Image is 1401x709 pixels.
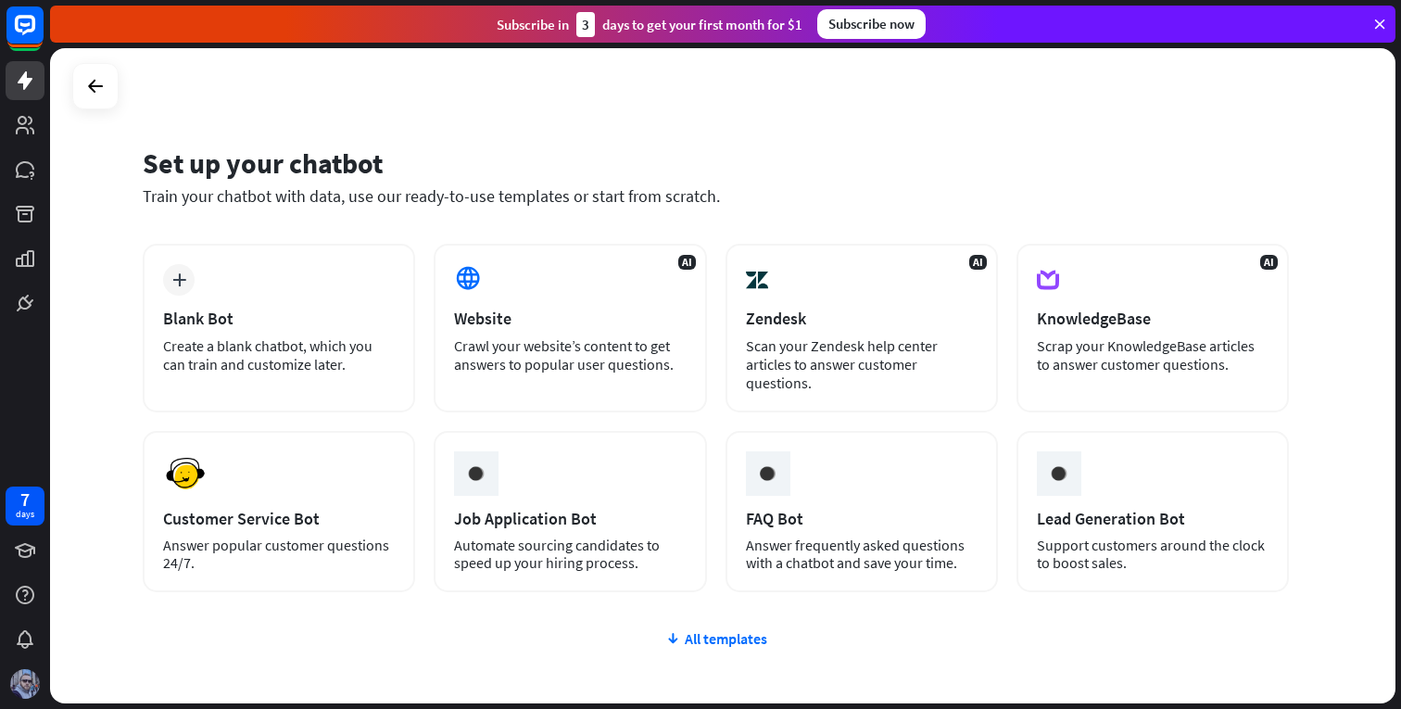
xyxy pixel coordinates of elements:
[20,491,30,508] div: 7
[817,9,926,39] div: Subscribe now
[16,508,34,521] div: days
[6,487,44,525] a: 7 days
[576,12,595,37] div: 3
[497,12,802,37] div: Subscribe in days to get your first month for $1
